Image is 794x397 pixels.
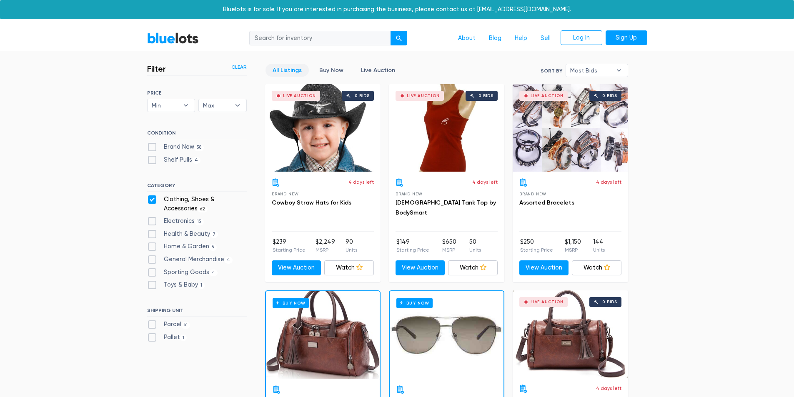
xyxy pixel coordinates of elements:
div: Live Auction [531,300,564,304]
label: Shelf Pulls [147,155,201,165]
p: 4 days left [348,178,374,186]
input: Search for inventory [249,31,391,46]
span: Most Bids [570,64,612,77]
a: Live Auction 0 bids [265,84,381,172]
p: MSRP [565,246,581,254]
a: Sign Up [606,30,647,45]
a: All Listings [266,64,309,77]
h6: SHIPPING UNIT [147,307,247,317]
span: 1 [180,335,187,341]
li: $250 [520,237,553,254]
span: Max [203,99,230,112]
a: Buy Now [266,291,380,379]
span: 4 [224,257,233,263]
h6: PRICE [147,90,247,96]
span: 58 [194,145,204,151]
label: Sort By [541,67,562,75]
label: General Merchandise [147,255,233,264]
label: Clothing, Shoes & Accessories [147,195,247,213]
div: 0 bids [602,94,617,98]
li: $149 [396,237,429,254]
li: $2,249 [316,237,335,254]
li: 90 [346,237,357,254]
a: View Auction [519,260,569,275]
span: Brand New [272,192,299,196]
h6: Buy Now [396,298,433,308]
p: 4 days left [596,385,621,392]
div: Live Auction [531,94,564,98]
a: Cowboy Straw Hats for Kids [272,199,351,206]
span: 62 [198,206,208,212]
a: BlueLots [147,32,199,44]
div: 0 bids [355,94,370,98]
span: 4 [209,270,218,276]
li: $239 [273,237,306,254]
a: Live Auction 0 bids [513,84,628,172]
span: Brand New [519,192,546,196]
label: Home & Garden [147,242,217,251]
a: Watch [324,260,374,275]
a: Watch [448,260,498,275]
b: ▾ [610,64,628,77]
label: Electronics [147,217,204,226]
div: Live Auction [407,94,440,98]
h6: CONDITION [147,130,247,139]
a: Buy Now [312,64,351,77]
label: Brand New [147,142,204,152]
h6: CATEGORY [147,182,247,192]
a: Buy Now [390,291,503,379]
p: 4 days left [472,178,498,186]
p: 4 days left [596,178,621,186]
div: 0 bids [602,300,617,304]
a: View Auction [396,260,445,275]
p: Units [593,246,605,254]
h6: Buy Now [273,298,309,308]
label: Health & Beauty [147,230,218,239]
a: Live Auction 0 bids [513,290,628,378]
label: Sporting Goods [147,268,218,277]
p: Starting Price [273,246,306,254]
span: 1 [198,282,205,289]
a: [DEMOGRAPHIC_DATA] Tank Top by BodySmart [396,199,496,216]
a: Assorted Bracelets [519,199,574,206]
li: 144 [593,237,605,254]
h3: Filter [147,64,166,74]
a: Log In [561,30,602,45]
b: ▾ [177,99,195,112]
a: Live Auction [354,64,402,77]
span: Min [152,99,179,112]
a: Watch [572,260,621,275]
a: Clear [231,63,247,71]
label: Pallet [147,333,187,342]
label: Toys & Baby [147,280,205,290]
li: $1,150 [565,237,581,254]
li: 50 [469,237,481,254]
a: About [451,30,482,46]
p: Units [469,246,481,254]
p: MSRP [442,246,456,254]
span: 61 [181,322,190,329]
span: Brand New [396,192,423,196]
div: Live Auction [283,94,316,98]
a: Help [508,30,534,46]
span: 7 [210,231,218,238]
a: Sell [534,30,557,46]
li: $650 [442,237,456,254]
a: Blog [482,30,508,46]
p: Starting Price [520,246,553,254]
label: Parcel [147,320,190,329]
b: ▾ [229,99,246,112]
span: 5 [209,244,217,251]
div: 0 bids [478,94,493,98]
a: Live Auction 0 bids [389,84,504,172]
span: 4 [192,157,201,164]
p: Units [346,246,357,254]
span: 15 [195,219,204,225]
p: Starting Price [396,246,429,254]
a: View Auction [272,260,321,275]
p: MSRP [316,246,335,254]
